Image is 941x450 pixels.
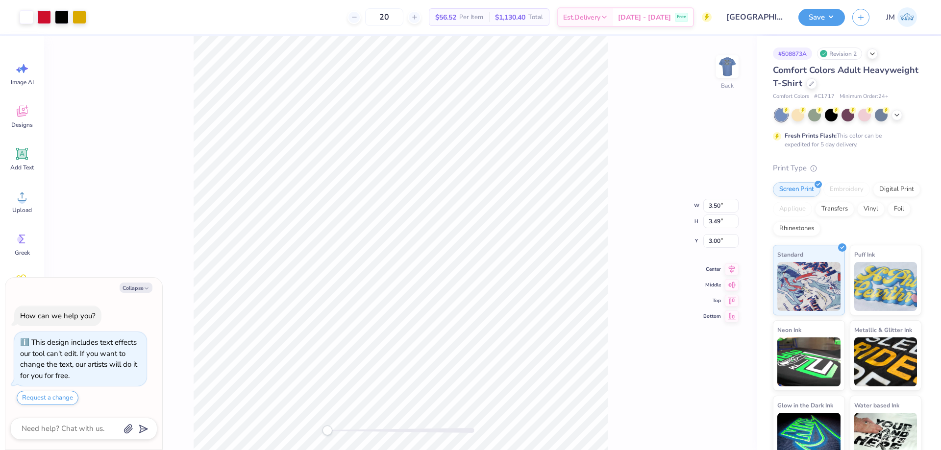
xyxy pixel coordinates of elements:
div: # 508873A [773,47,812,60]
span: Glow in the Dark Ink [777,400,833,410]
button: Save [798,9,845,26]
button: Request a change [17,391,78,405]
img: Joshua Macky Gaerlan [897,7,917,27]
img: Neon Ink [777,337,841,386]
span: Free [677,14,686,21]
div: This design includes text effects our tool can't edit. If you want to change the text, our artist... [20,337,137,380]
span: Add Text [10,164,34,171]
span: Center [703,265,721,273]
div: Embroidery [823,182,870,197]
span: Top [703,297,721,305]
div: Vinyl [857,202,885,216]
img: Standard [777,262,841,311]
span: Minimum Order: 24 + [840,93,889,101]
div: Screen Print [773,182,820,197]
div: Transfers [815,202,854,216]
span: Est. Delivery [563,12,600,23]
span: Greek [15,249,30,257]
div: Revision 2 [817,47,862,60]
span: Water based Ink [854,400,899,410]
input: – – [365,8,403,26]
span: Upload [12,206,32,214]
span: JM [886,12,895,23]
div: This color can be expedited for 5 day delivery. [785,131,905,149]
div: Applique [773,202,812,216]
div: Digital Print [873,182,920,197]
span: Bottom [703,312,721,320]
span: Designs [11,121,33,129]
span: [DATE] - [DATE] [618,12,671,23]
div: Rhinestones [773,221,820,236]
a: JM [882,7,921,27]
input: Untitled Design [719,7,791,27]
img: Metallic & Glitter Ink [854,337,917,386]
span: Puff Ink [854,249,875,260]
span: Image AI [11,78,34,86]
div: Foil [888,202,911,216]
div: Print Type [773,163,921,174]
span: $56.52 [435,12,456,23]
button: Collapse [120,283,152,293]
span: Total [528,12,543,23]
div: Back [721,81,734,90]
span: Neon Ink [777,325,801,335]
div: Accessibility label [322,426,332,435]
span: Comfort Colors Adult Heavyweight T-Shirt [773,64,918,89]
span: # C1717 [814,93,835,101]
span: Per Item [459,12,483,23]
img: Back [718,57,737,76]
span: Metallic & Glitter Ink [854,325,912,335]
span: Middle [703,281,721,289]
strong: Fresh Prints Flash: [785,132,837,140]
span: Comfort Colors [773,93,809,101]
div: How can we help you? [20,311,96,321]
span: Standard [777,249,803,260]
img: Puff Ink [854,262,917,311]
span: $1,130.40 [495,12,525,23]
